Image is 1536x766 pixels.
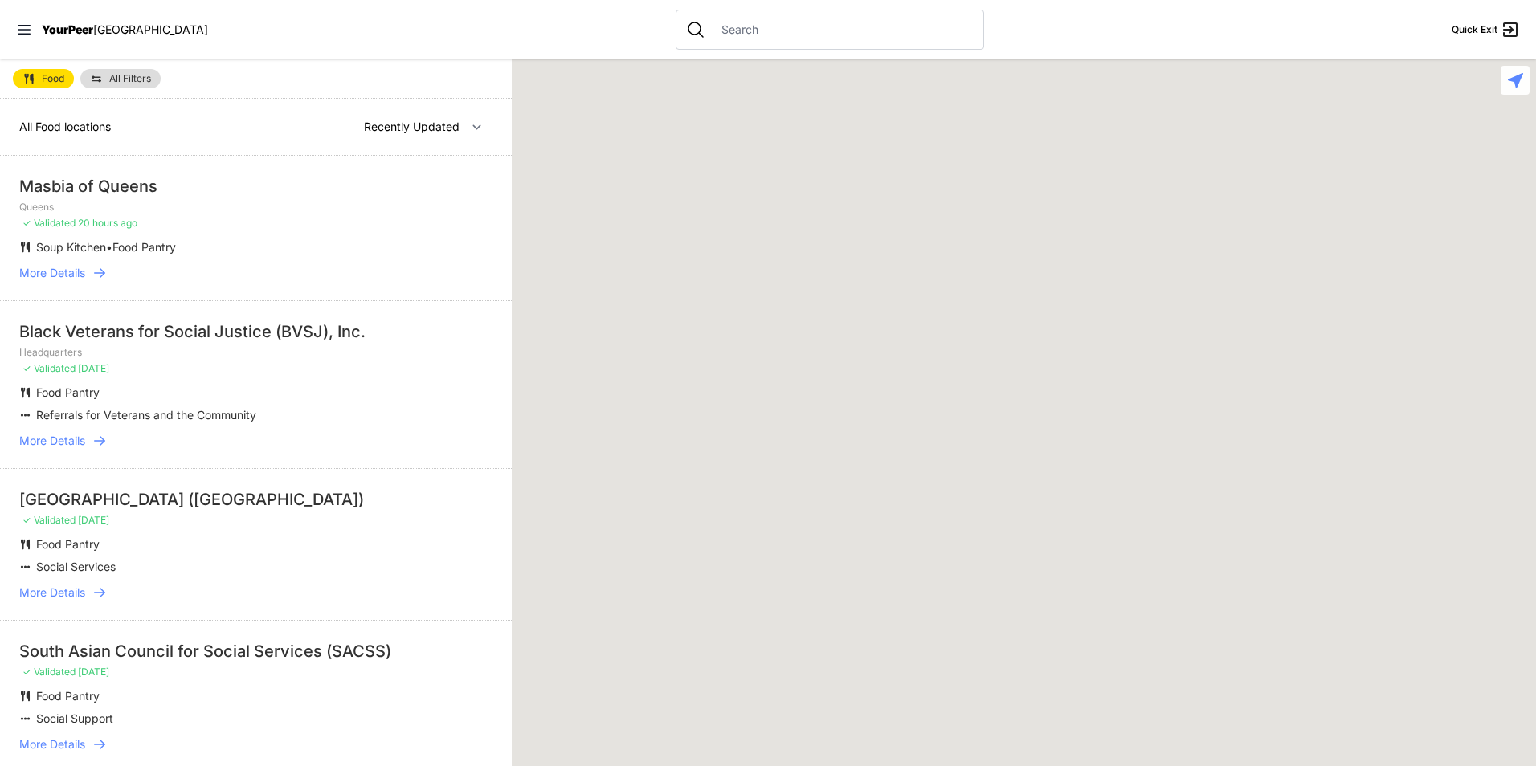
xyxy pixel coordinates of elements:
[19,433,492,449] a: More Details
[36,385,100,399] span: Food Pantry
[112,240,176,254] span: Food Pantry
[42,25,208,35] a: YourPeer[GEOGRAPHIC_DATA]
[19,585,85,601] span: More Details
[106,240,112,254] span: •
[19,201,492,214] p: Queens
[19,346,492,359] p: Headquarters
[19,320,492,343] div: Black Veterans for Social Justice (BVSJ), Inc.
[78,514,109,526] span: [DATE]
[19,433,85,449] span: More Details
[109,74,151,84] span: All Filters
[19,265,492,281] a: More Details
[712,22,974,38] input: Search
[36,240,106,254] span: Soup Kitchen
[19,640,492,662] div: South Asian Council for Social Services (SACSS)
[22,362,76,374] span: ✓ Validated
[42,22,93,36] span: YourPeer
[36,408,256,422] span: Referrals for Veterans and the Community
[1452,20,1520,39] a: Quick Exit
[36,537,100,551] span: Food Pantry
[78,666,109,678] span: [DATE]
[36,711,113,725] span: Social Support
[19,736,492,752] a: More Details
[93,22,208,36] span: [GEOGRAPHIC_DATA]
[19,120,111,133] span: All Food locations
[78,217,137,229] span: 20 hours ago
[22,514,76,526] span: ✓ Validated
[22,666,76,678] span: ✓ Validated
[19,265,85,281] span: More Details
[78,362,109,374] span: [DATE]
[1452,23,1497,36] span: Quick Exit
[19,175,492,198] div: Masbia of Queens
[22,217,76,229] span: ✓ Validated
[19,585,492,601] a: More Details
[36,560,116,573] span: Social Services
[13,69,74,88] a: Food
[36,689,100,703] span: Food Pantry
[42,74,64,84] span: Food
[19,736,85,752] span: More Details
[19,488,492,511] div: [GEOGRAPHIC_DATA] ([GEOGRAPHIC_DATA])
[80,69,161,88] a: All Filters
